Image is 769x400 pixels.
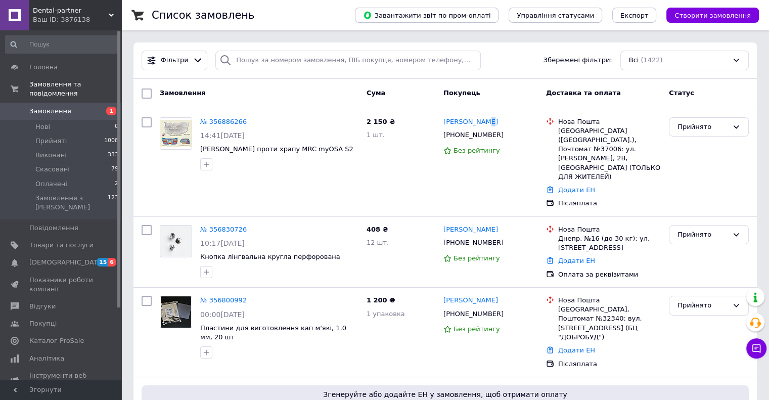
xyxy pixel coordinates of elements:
span: Експорт [620,12,649,19]
button: Завантажити звіт по пром-оплаті [355,8,499,23]
span: Збережені фільтри: [544,56,612,65]
a: Кнопка лінгвальна кругла перфорована [200,253,340,260]
span: Оплачені [35,180,67,189]
span: Cума [367,89,385,97]
span: Інструменти веб-майстра та SEO [29,371,94,389]
span: Без рейтингу [454,325,500,333]
span: Покупець [443,89,480,97]
a: Додати ЕН [558,346,595,354]
span: 2 150 ₴ [367,118,395,125]
span: 79 [111,165,118,174]
span: Замовлення та повідомлення [29,80,121,98]
a: № 356830726 [200,226,247,233]
span: 1 200 ₴ [367,296,395,304]
input: Пошук за номером замовлення, ПІБ покупця, номером телефону, Email, номером накладної [215,51,481,70]
img: Фото товару [160,226,192,257]
a: [PERSON_NAME] [443,117,498,127]
div: Післяплата [558,199,661,208]
span: Повідомлення [29,224,78,233]
span: Згенеруйте або додайте ЕН у замовлення, щоб отримати оплату [146,389,745,399]
img: Фото товару [161,296,192,328]
a: Фото товару [160,117,192,150]
h1: Список замовлень [152,9,254,21]
div: Оплата за реквізитами [558,270,661,279]
span: 14:41[DATE] [200,131,245,140]
div: [GEOGRAPHIC_DATA] ([GEOGRAPHIC_DATA].), Почтомат №37006: ул. [PERSON_NAME], 2В, [GEOGRAPHIC_DATA]... [558,126,661,182]
span: Каталог ProSale [29,336,84,345]
span: Замовлення [29,107,71,116]
span: Скасовані [35,165,70,174]
a: Додати ЕН [558,186,595,194]
input: Пошук [5,35,119,54]
span: Відгуки [29,302,56,311]
span: 1008 [104,137,118,146]
span: Покупці [29,319,57,328]
span: [DEMOGRAPHIC_DATA] [29,258,104,267]
span: 12 шт. [367,239,389,246]
span: Замовлення [160,89,205,97]
a: № 356886266 [200,118,247,125]
span: Управління статусами [517,12,594,19]
span: 123 [108,194,118,212]
span: 1 [106,107,116,115]
span: Нові [35,122,50,131]
button: Експорт [612,8,657,23]
span: 333 [108,151,118,160]
div: Прийнято [677,122,728,132]
div: Днепр, №16 (до 30 кг): ул. [STREET_ADDRESS] [558,234,661,252]
span: 2 [115,180,118,189]
span: 10:17[DATE] [200,239,245,247]
a: Фото товару [160,296,192,328]
div: Нова Пошта [558,296,661,305]
span: 408 ₴ [367,226,388,233]
div: [PHONE_NUMBER] [441,236,506,249]
a: Створити замовлення [656,11,759,19]
div: [GEOGRAPHIC_DATA], Поштомат №32340: вул. [STREET_ADDRESS] (БЦ "ДОБРОБУД") [558,305,661,342]
a: [PERSON_NAME] [443,225,498,235]
div: Прийнято [677,300,728,311]
span: Виконані [35,151,67,160]
span: Фільтри [161,56,189,65]
span: Завантажити звіт по пром-оплаті [363,11,490,20]
div: [PHONE_NUMBER] [441,128,506,142]
span: 00:00[DATE] [200,310,245,319]
span: 1 шт. [367,131,385,139]
span: Головна [29,63,58,72]
a: Пластини для виготовлення кап м'які, 1.0 мм, 20 шт [200,324,346,341]
div: [PHONE_NUMBER] [441,307,506,321]
div: Нова Пошта [558,225,661,234]
span: Без рейтингу [454,254,500,262]
span: Аналітика [29,354,64,363]
span: Dental-partner [33,6,109,15]
div: Прийнято [677,230,728,240]
span: Створити замовлення [674,12,751,19]
a: [PERSON_NAME] [443,296,498,305]
div: Ваш ID: 3876138 [33,15,121,24]
span: Всі [629,56,639,65]
span: 15 [97,258,108,266]
a: № 356800992 [200,296,247,304]
span: (1422) [641,56,662,64]
span: Показники роботи компанії [29,276,94,294]
span: Товари та послуги [29,241,94,250]
button: Чат з покупцем [746,338,766,359]
div: Нова Пошта [558,117,661,126]
span: 1 упаковка [367,310,405,318]
span: Без рейтингу [454,147,500,154]
img: Фото товару [160,120,192,147]
span: Прийняті [35,137,67,146]
a: Додати ЕН [558,257,595,264]
button: Управління статусами [509,8,602,23]
span: Статус [669,89,694,97]
span: 6 [108,258,116,266]
a: Фото товару [160,225,192,257]
button: Створити замовлення [666,8,759,23]
span: Доставка та оплата [546,89,621,97]
span: 0 [115,122,118,131]
div: Післяплата [558,360,661,369]
a: [PERSON_NAME] проти храпу MRC myOSA S2 [200,145,353,153]
span: Замовлення з [PERSON_NAME] [35,194,108,212]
